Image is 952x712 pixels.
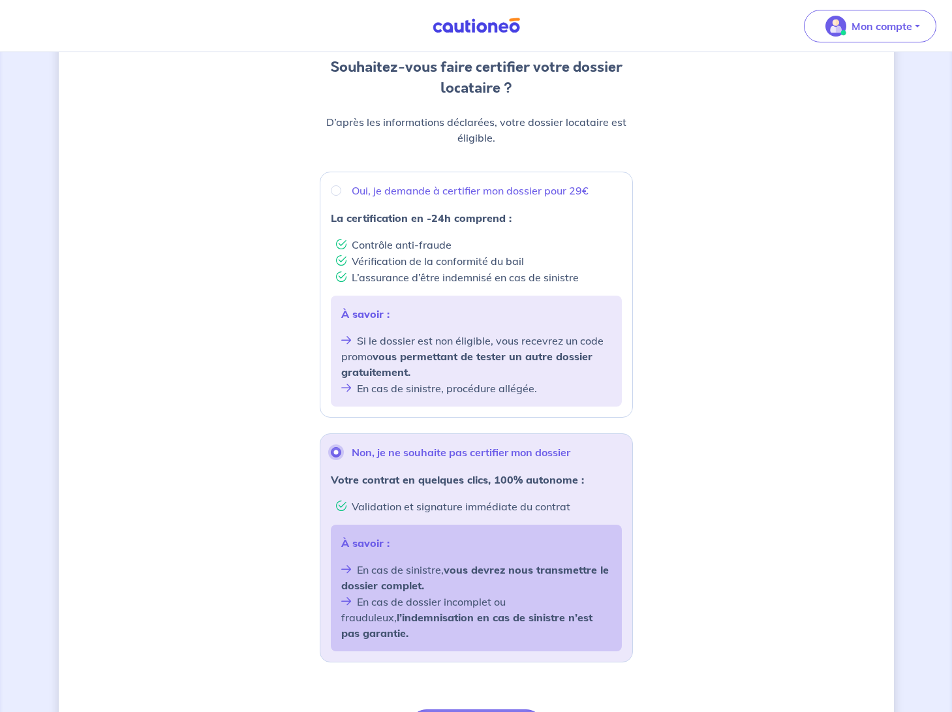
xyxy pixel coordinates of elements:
[341,611,592,640] strong: l’indemnisation en cas de sinistre n’est pas garantie.
[341,332,611,380] li: Si le dossier est non éligible, vous recevrez un code promo
[804,10,936,42] button: illu_account_valid_menu.svgMon compte
[336,269,622,285] li: L’assurance d’être indemnisé en cas de sinistre
[331,211,512,224] strong: La certification en -24h comprend :
[427,18,525,34] img: Cautioneo
[341,561,611,593] li: En cas de sinistre,
[331,473,584,486] strong: Votre contrat en quelques clics, 100% autonome :
[341,350,592,379] strong: vous permettant de tester un autre dossier gratuitement.
[852,18,912,34] p: Mon compte
[825,16,846,37] img: illu_account_valid_menu.svg
[341,593,611,641] li: En cas de dossier incomplet ou frauduleux,
[336,236,622,253] li: Contrôle anti-fraude
[320,114,633,146] p: D’après les informations déclarées, votre dossier locataire est éligible.
[336,498,622,514] li: Validation et signature immédiate du contrat
[341,307,390,320] strong: À savoir :
[341,380,611,396] li: En cas de sinistre, procédure allégée.
[341,536,390,549] strong: À savoir :
[352,183,589,198] p: Oui, je demande à certifier mon dossier pour 29€
[320,57,633,99] h3: Souhaitez-vous faire certifier votre dossier locataire ?
[341,563,609,592] strong: vous devrez nous transmettre le dossier complet.
[352,444,570,460] p: Non, je ne souhaite pas certifier mon dossier
[336,253,622,269] li: Vérification de la conformité du bail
